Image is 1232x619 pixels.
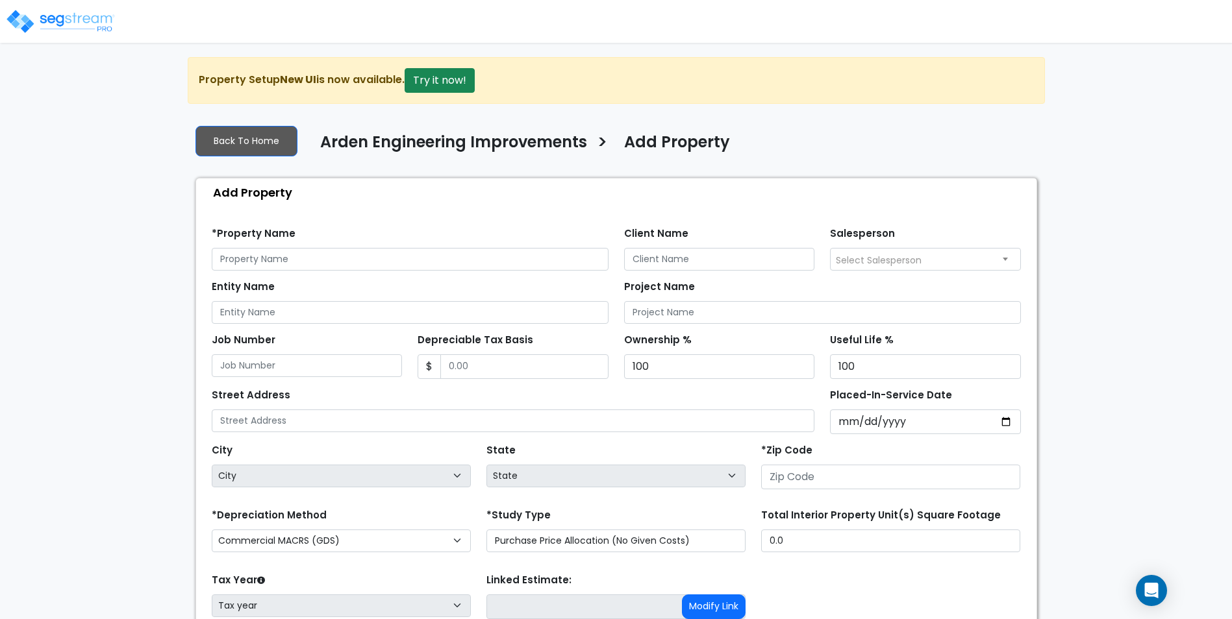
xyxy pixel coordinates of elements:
label: Project Name [624,280,695,295]
h3: > [597,132,608,157]
label: Street Address [212,388,290,403]
strong: New UI [280,72,316,87]
h4: Arden Engineering Improvements [320,133,587,155]
input: Entity Name [212,301,609,324]
label: State [486,443,516,458]
label: Useful Life % [830,333,894,348]
input: Street Address [212,409,815,432]
input: Ownership % [624,354,815,379]
label: Linked Estimate: [486,573,572,588]
label: Tax Year [212,573,265,588]
span: Select Salesperson [836,254,922,267]
input: Client Name [624,248,815,271]
a: Back To Home [195,126,297,156]
div: Property Setup is now available. [188,57,1045,104]
input: Property Name [212,248,609,271]
label: *Study Type [486,508,551,523]
button: Modify Link [682,594,746,619]
input: total square foot [761,529,1020,552]
div: Add Property [203,178,1037,206]
img: logo_pro_r.png [5,8,116,34]
label: *Property Name [212,226,295,241]
label: Salesperson [830,226,895,241]
a: Arden Engineering Improvements [310,133,587,160]
label: Job Number [212,333,275,348]
label: Total Interior Property Unit(s) Square Footage [761,508,1001,523]
a: Add Property [614,133,730,160]
input: Useful Life % [830,354,1021,379]
h4: Add Property [624,133,730,155]
label: Entity Name [212,280,275,295]
label: City [212,443,233,458]
label: *Zip Code [761,443,812,458]
button: Try it now! [405,68,475,93]
input: Project Name [624,301,1021,324]
label: *Depreciation Method [212,508,327,523]
label: Client Name [624,226,688,241]
input: Zip Code [761,465,1020,489]
label: Ownership % [624,333,692,348]
div: Open Intercom Messenger [1136,575,1167,606]
label: Depreciable Tax Basis [418,333,533,348]
label: Placed-In-Service Date [830,388,952,403]
span: $ [418,354,441,379]
input: 0.00 [440,354,609,379]
input: Job Number [212,354,403,377]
